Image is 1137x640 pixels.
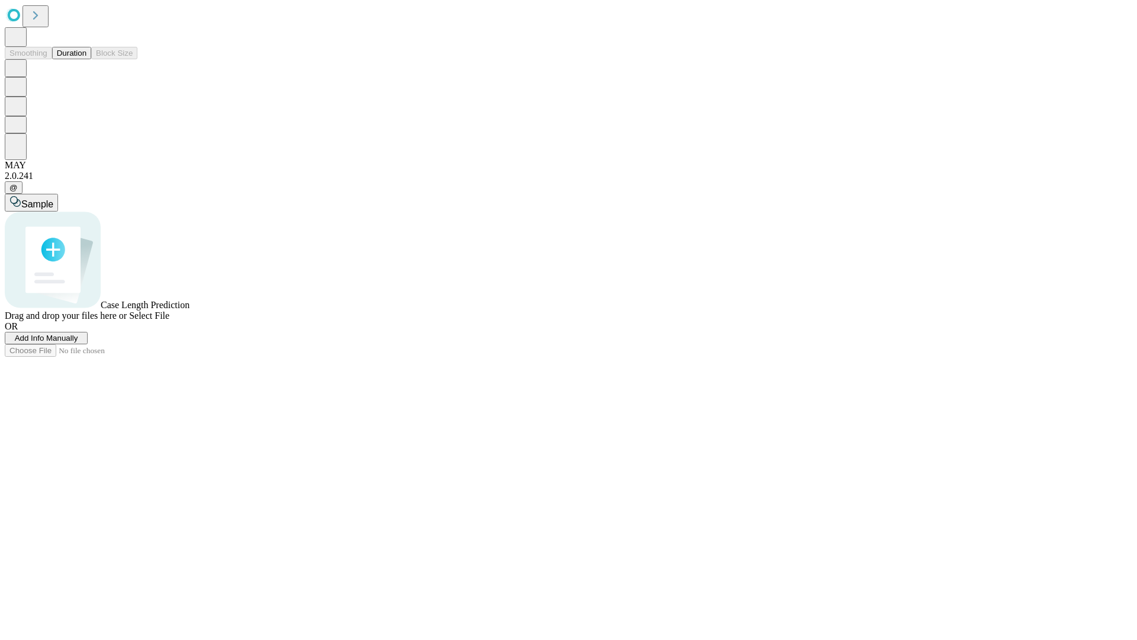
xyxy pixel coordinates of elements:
[15,334,78,343] span: Add Info Manually
[5,311,127,321] span: Drag and drop your files here or
[5,332,88,344] button: Add Info Manually
[5,194,58,212] button: Sample
[21,199,53,209] span: Sample
[5,321,18,331] span: OR
[5,47,52,59] button: Smoothing
[5,171,1132,181] div: 2.0.241
[5,181,23,194] button: @
[101,300,189,310] span: Case Length Prediction
[5,160,1132,171] div: MAY
[129,311,169,321] span: Select File
[52,47,91,59] button: Duration
[91,47,137,59] button: Block Size
[9,183,18,192] span: @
